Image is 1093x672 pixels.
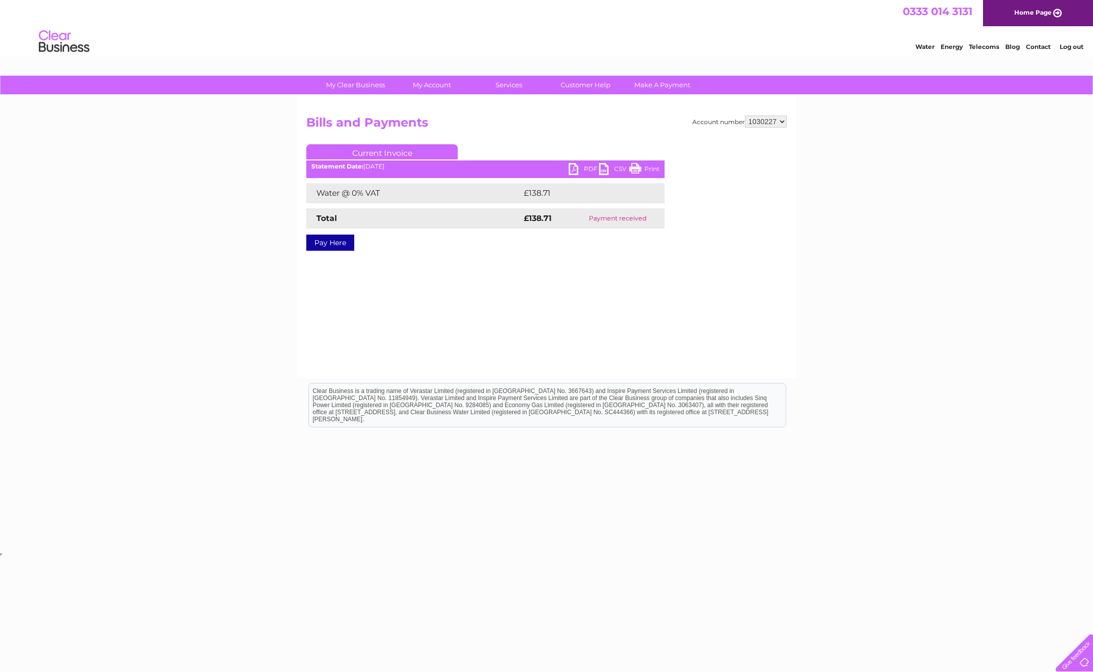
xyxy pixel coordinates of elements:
a: Energy [941,43,963,50]
img: logo.png [38,26,90,57]
div: [DATE] [306,163,665,170]
a: Pay Here [306,235,354,251]
div: Clear Business is a trading name of Verastar Limited (registered in [GEOGRAPHIC_DATA] No. 3667643... [309,6,786,49]
a: Services [467,76,551,94]
b: Statement Date: [311,162,363,170]
td: £138.71 [521,183,645,203]
div: Account number [692,116,787,128]
a: My Clear Business [314,76,397,94]
a: PDF [569,163,599,178]
h2: Bills and Payments [306,116,787,135]
td: Payment received [571,208,665,229]
td: Water @ 0% VAT [306,183,521,203]
a: 0333 014 3131 [903,5,972,18]
a: Contact [1026,43,1051,50]
strong: Total [316,213,337,223]
a: Blog [1005,43,1020,50]
a: Customer Help [544,76,627,94]
a: Log out [1060,43,1083,50]
a: CSV [599,163,629,178]
a: My Account [391,76,474,94]
a: Water [915,43,935,50]
a: Print [629,163,660,178]
a: Make A Payment [621,76,704,94]
strong: £138.71 [524,213,552,223]
a: Current Invoice [306,144,458,159]
a: Telecoms [969,43,999,50]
